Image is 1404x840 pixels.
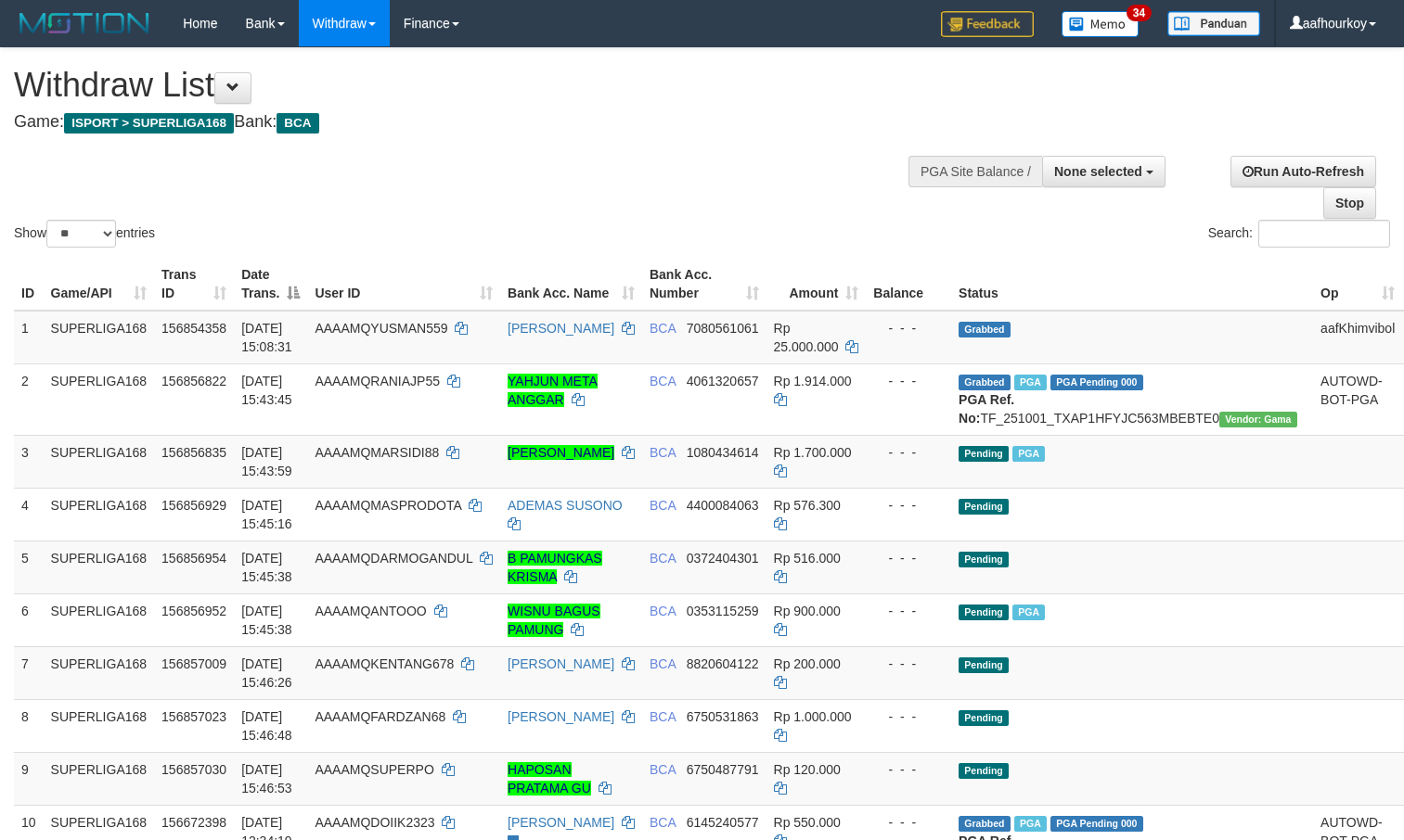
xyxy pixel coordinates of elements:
th: Bank Acc. Number: activate to sort column ascending [642,258,766,311]
div: - - - [873,443,944,462]
span: Copy 6750531863 to clipboard [687,709,759,724]
span: Pending [959,552,1009,567]
span: Rp 900.000 [774,604,841,618]
span: PGA Pending [1050,816,1143,832]
span: [DATE] 15:46:26 [241,656,292,690]
span: Copy 8820604122 to clipboard [687,656,759,671]
span: [DATE] 15:45:38 [241,551,292,584]
span: Pending [959,605,1009,620]
input: Search: [1258,220,1390,248]
td: SUPERLIGA168 [44,699,155,752]
td: 2 [14,363,44,435]
span: 156857023 [161,709,226,724]
span: Pending [959,499,1009,515]
th: Date Trans.: activate to sort column descending [234,258,307,311]
a: [PERSON_NAME] [508,709,614,724]
th: Amount: activate to sort column ascending [766,258,867,311]
label: Search: [1208,220,1390,248]
span: 156672398 [161,815,226,830]
span: Copy 0372404301 to clipboard [687,551,759,566]
span: AAAAMQRANIAJP55 [315,374,440,388]
div: - - - [873,549,944,567]
span: 156857030 [161,762,226,777]
span: Rp 1.000.000 [774,709,852,724]
span: Vendor URL: https://trx31.1velocity.biz [1219,412,1297,427]
span: [DATE] 15:45:16 [241,498,292,531]
th: Status [951,258,1313,311]
span: ISPORT > SUPERLIGA168 [64,113,234,134]
div: - - - [873,496,944,515]
span: AAAAMQANTOOO [315,604,426,618]
span: [DATE] 15:43:59 [241,445,292,478]
span: AAAAMQSUPERPO [315,762,433,777]
th: Balance [866,258,951,311]
span: BCA [650,498,676,513]
span: Copy 1080434614 to clipboard [687,445,759,460]
span: [DATE] 15:46:48 [241,709,292,743]
span: AAAAMQYUSMAN559 [315,321,447,336]
td: 8 [14,699,44,752]
span: [DATE] 15:45:38 [241,604,292,637]
b: PGA Ref. No: [959,392,1014,426]
span: BCA [650,656,676,671]
span: 34 [1127,5,1152,21]
div: - - - [873,602,944,620]
div: - - - [873,707,944,726]
div: PGA Site Balance / [908,156,1042,187]
span: AAAAMQFARDZAN68 [315,709,445,724]
a: Run Auto-Refresh [1230,156,1376,187]
span: Pending [959,657,1009,673]
td: SUPERLIGA168 [44,363,155,435]
span: Rp 550.000 [774,815,841,830]
span: [DATE] 15:08:31 [241,321,292,354]
button: None selected [1042,156,1166,187]
span: Rp 200.000 [774,656,841,671]
div: - - - [873,372,944,390]
img: MOTION_logo.png [14,9,155,37]
span: AAAAMQMASPRODOTA [315,498,461,513]
span: 156857009 [161,656,226,671]
span: Rp 1.700.000 [774,445,852,460]
span: None selected [1054,164,1142,179]
img: panduan.png [1167,11,1260,36]
span: Copy 7080561061 to clipboard [687,321,759,336]
span: BCA [650,321,676,336]
span: Rp 1.914.000 [774,374,852,388]
span: Copy 0353115259 to clipboard [687,604,759,618]
span: Pending [959,710,1009,726]
span: BCA [650,551,676,566]
span: 156856954 [161,551,226,566]
span: 156856835 [161,445,226,460]
select: Showentries [46,220,116,248]
span: Rp 120.000 [774,762,841,777]
th: Game/API: activate to sort column ascending [44,258,155,311]
h1: Withdraw List [14,67,918,104]
th: ID [14,258,44,311]
div: - - - [873,319,944,337]
img: Feedback.jpg [941,11,1034,37]
th: Bank Acc. Name: activate to sort column ascending [500,258,642,311]
a: Stop [1323,187,1376,219]
div: - - - [873,760,944,779]
span: Marked by aafsoycanthlai [1012,605,1045,620]
span: BCA [650,762,676,777]
td: SUPERLIGA168 [44,593,155,646]
a: ADEMAS SUSONO [508,498,623,513]
span: BCA [650,604,676,618]
div: - - - [873,655,944,673]
span: BCA [650,374,676,388]
td: SUPERLIGA168 [44,541,155,593]
td: 7 [14,646,44,699]
a: [PERSON_NAME] [508,445,614,460]
td: 6 [14,593,44,646]
td: 3 [14,435,44,488]
a: YAHJUN META ANGGAR [508,374,598,407]
span: Rp 576.300 [774,498,841,513]
span: Copy 6145240577 to clipboard [687,815,759,830]
a: [PERSON_NAME] [508,815,614,830]
td: SUPERLIGA168 [44,646,155,699]
td: SUPERLIGA168 [44,435,155,488]
span: Grabbed [959,322,1011,337]
span: 156856822 [161,374,226,388]
td: 9 [14,752,44,805]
